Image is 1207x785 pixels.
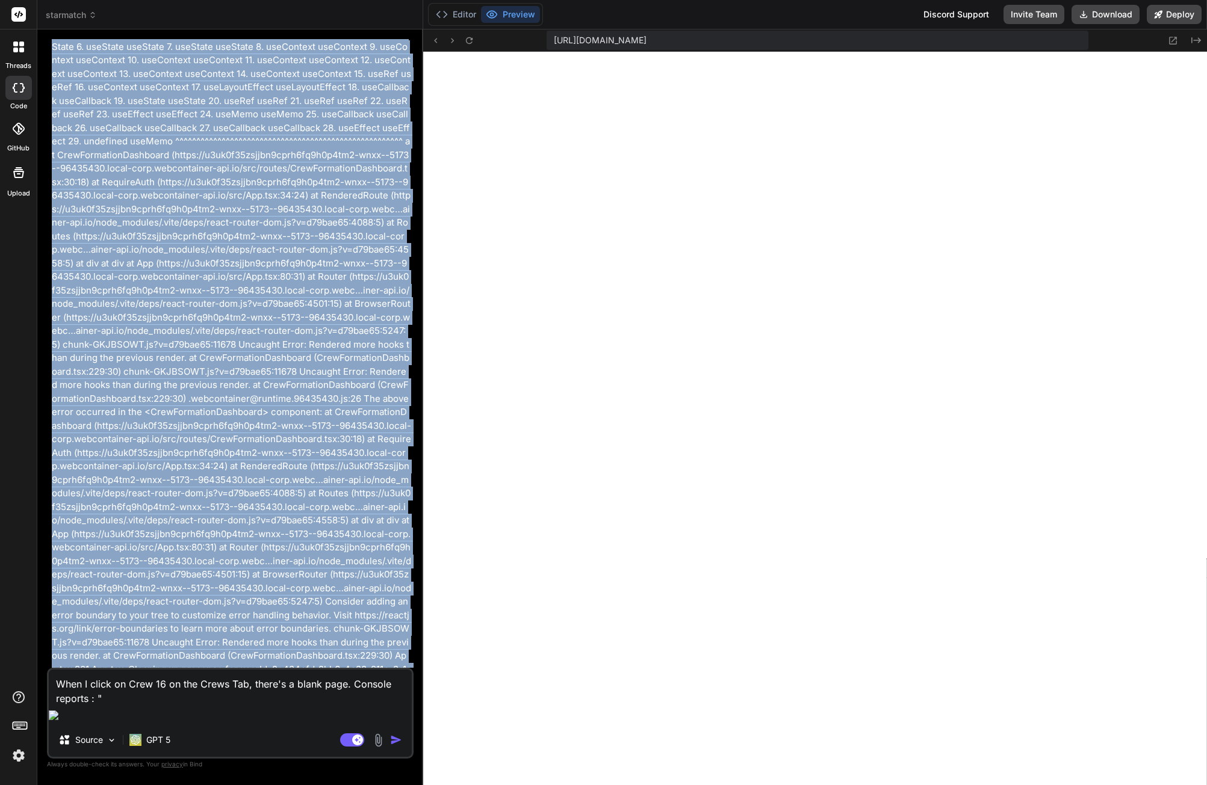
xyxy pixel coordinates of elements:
[5,61,31,71] label: threads
[390,734,402,746] img: icon
[431,6,481,23] button: Editor
[371,733,385,747] img: attachment
[8,745,29,766] img: settings
[47,759,414,770] p: Always double-check its answers. Your in Bind
[49,710,61,720] img: editor-icon.png
[146,734,170,746] p: GPT 5
[7,188,30,199] label: Upload
[46,9,97,21] span: starmatch
[1004,5,1064,24] button: Invite Team
[10,101,27,111] label: code
[75,734,103,746] p: Source
[7,143,29,153] label: GitHub
[1072,5,1140,24] button: Download
[49,670,412,706] textarea: When I click on Crew 16 on the Crews Tab, there's a blank page. Console reports : "
[1147,5,1202,24] button: Deploy
[916,5,996,24] div: Discord Support
[161,760,183,768] span: privacy
[107,735,117,745] img: Pick Models
[129,734,141,746] img: GPT 5
[481,6,540,23] button: Preview
[554,34,647,46] span: [URL][DOMAIN_NAME]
